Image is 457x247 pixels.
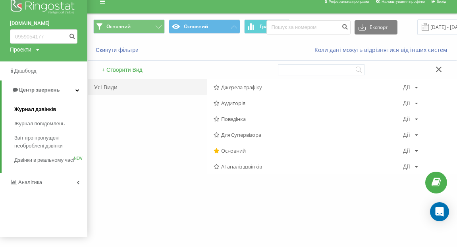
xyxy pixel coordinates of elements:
a: [DOMAIN_NAME] [10,19,77,27]
a: Дзвінки в реальному часіNEW [14,153,87,167]
div: Дії [403,148,410,153]
div: Усі Види [88,79,207,95]
button: Експорт [355,20,397,34]
input: Пошук за номером [266,20,351,34]
span: Поведінка [214,116,403,122]
span: Центр звернень [19,87,60,93]
div: Дії [403,100,410,106]
span: Звіт про пропущені необроблені дзвінки [14,134,83,150]
a: Центр звернень [2,80,87,100]
input: Пошук за номером [10,29,77,44]
span: Основний [106,23,131,30]
a: Журнал дзвінків [14,102,87,117]
a: Звіт про пропущені необроблені дзвінки [14,131,87,153]
span: Аналiтика [18,179,42,185]
span: Джерела трафіку [214,84,403,90]
button: Скинути фільтри [93,46,143,54]
div: Дії [403,164,410,169]
div: Open Intercom Messenger [430,202,449,221]
button: Закрити [433,66,445,74]
span: Для Супервізора [214,132,403,138]
div: Проекти [10,46,31,54]
span: Аудиторія [214,100,403,106]
span: Дашборд [14,68,37,74]
span: Основний [214,148,403,153]
button: Графік [244,19,290,34]
div: Дії [403,132,410,138]
a: Коли дані можуть відрізнятися вiд інших систем [314,46,451,54]
span: AI-аналіз дзвінків [214,164,403,169]
span: Графік [260,24,275,29]
button: Основний [169,19,240,34]
span: Дзвінки в реальному часі [14,156,74,164]
span: Журнал дзвінків [14,105,56,113]
button: + Створити Вид [99,66,145,73]
a: Журнал повідомлень [14,117,87,131]
div: Дії [403,84,410,90]
div: Дії [403,116,410,122]
button: Основний [93,19,165,34]
span: Журнал повідомлень [14,120,65,128]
